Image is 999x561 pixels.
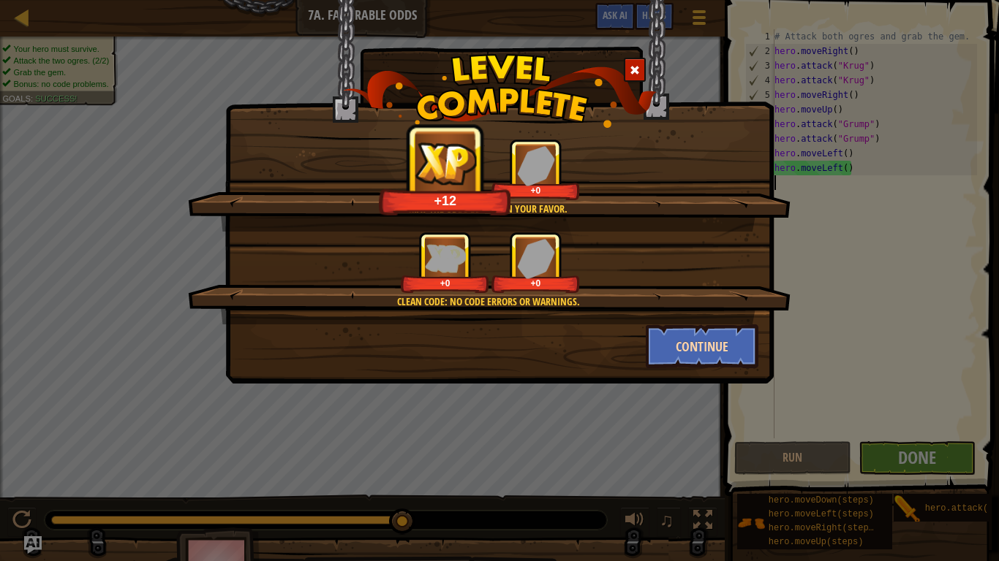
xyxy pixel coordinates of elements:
img: reward_icon_gems.png [517,145,555,186]
div: +0 [494,185,577,196]
img: reward_icon_xp.png [425,244,466,272]
div: +0 [404,278,486,289]
div: May the odds be ever in your favor. [257,202,719,216]
div: Clean code: no code errors or warnings. [257,294,719,309]
img: reward_icon_xp.png [415,142,476,185]
div: +12 [383,192,508,209]
div: +0 [494,278,577,289]
img: level_complete.png [343,54,657,128]
img: reward_icon_gems.png [517,238,555,278]
button: Continue [646,324,759,368]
